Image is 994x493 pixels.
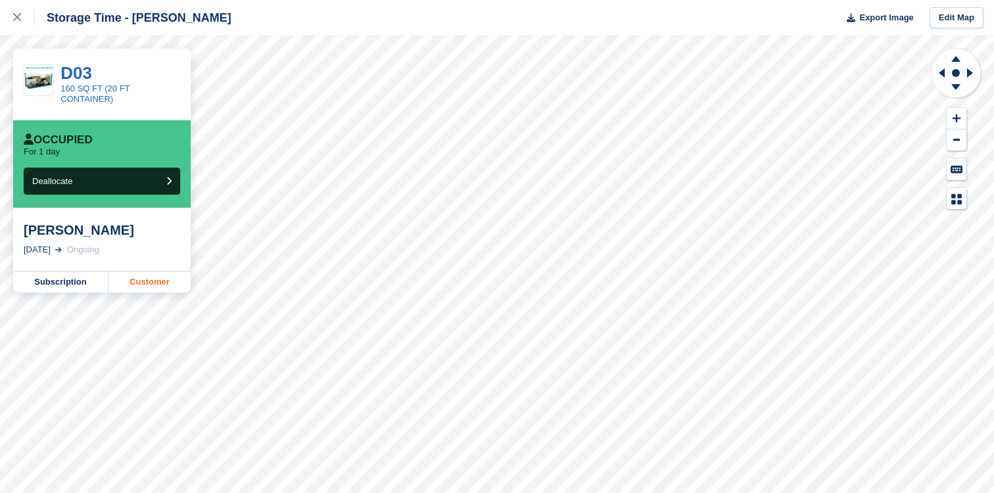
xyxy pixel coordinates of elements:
div: Storage Time - [PERSON_NAME] [35,10,231,26]
button: Zoom In [947,108,966,129]
div: Ongoing [67,243,99,256]
div: [PERSON_NAME] [24,222,180,238]
span: Export Image [859,11,913,24]
button: Zoom Out [947,129,966,151]
a: D03 [60,63,92,83]
a: Edit Map [930,7,983,29]
button: Map Legend [947,188,966,210]
a: 160 SQ FT (20 FT CONTAINER) [60,83,130,104]
button: Export Image [839,7,914,29]
a: Customer [108,271,191,293]
img: 10ft%20Container%20(80%20SQ%20FT)%20(1).png [24,66,53,95]
span: Deallocate [32,176,72,186]
a: Subscription [13,271,108,293]
p: For 1 day [24,147,60,157]
button: Keyboard Shortcuts [947,158,966,180]
div: [DATE] [24,243,51,256]
button: Deallocate [24,168,180,195]
div: Occupied [24,133,93,147]
img: arrow-right-light-icn-cde0832a797a2874e46488d9cf13f60e5c3a73dbe684e267c42b8395dfbc2abf.svg [55,247,62,252]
